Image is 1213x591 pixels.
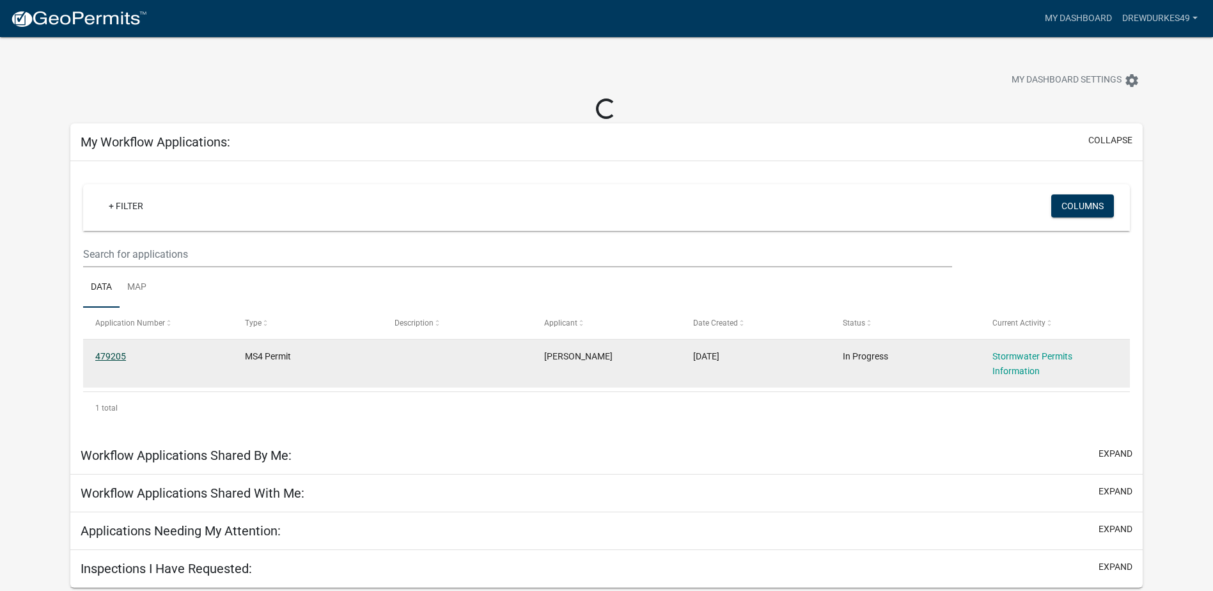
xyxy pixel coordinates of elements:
[81,134,230,150] h5: My Workflow Applications:
[245,351,291,361] span: MS4 Permit
[98,194,153,217] a: + Filter
[992,351,1072,376] a: Stormwater Permits Information
[1099,560,1132,574] button: expand
[245,319,262,327] span: Type
[81,485,304,501] h5: Workflow Applications Shared With Me:
[120,267,154,308] a: Map
[693,351,719,361] span: 09/16/2025
[1001,68,1150,93] button: My Dashboard Settingssettings
[1099,523,1132,536] button: expand
[544,319,577,327] span: Applicant
[81,523,281,539] h5: Applications Needing My Attention:
[83,241,952,267] input: Search for applications
[992,319,1045,327] span: Current Activity
[70,161,1143,436] div: collapse
[531,308,681,338] datatable-header-cell: Applicant
[843,351,888,361] span: In Progress
[980,308,1130,338] datatable-header-cell: Current Activity
[1117,6,1203,31] a: Drewdurkes49
[83,267,120,308] a: Data
[81,448,292,463] h5: Workflow Applications Shared By Me:
[81,561,252,576] h5: Inspections I Have Requested:
[843,319,865,327] span: Status
[1099,485,1132,498] button: expand
[1088,134,1132,147] button: collapse
[95,351,126,361] a: 479205
[382,308,532,338] datatable-header-cell: Description
[1099,447,1132,461] button: expand
[693,319,738,327] span: Date Created
[233,308,382,338] datatable-header-cell: Type
[95,319,165,327] span: Application Number
[83,308,233,338] datatable-header-cell: Application Number
[681,308,831,338] datatable-header-cell: Date Created
[544,351,613,361] span: Drew Durkes
[1124,73,1139,88] i: settings
[1051,194,1114,217] button: Columns
[1012,73,1122,88] span: My Dashboard Settings
[395,319,434,327] span: Description
[83,392,1130,424] div: 1 total
[831,308,980,338] datatable-header-cell: Status
[1040,6,1117,31] a: My Dashboard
